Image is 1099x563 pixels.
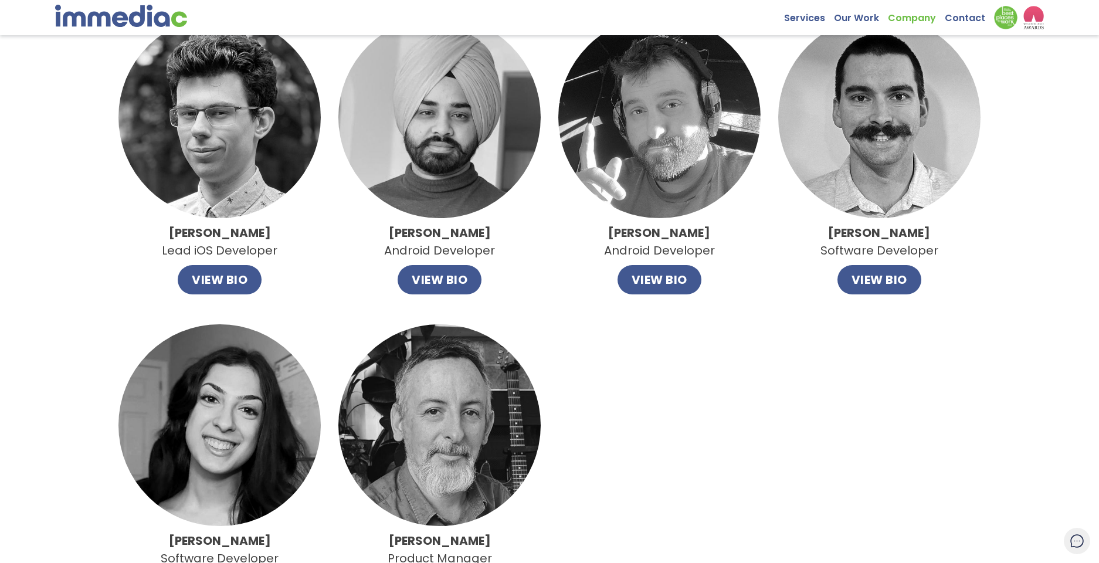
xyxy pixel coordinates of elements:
strong: [PERSON_NAME] [389,533,491,549]
button: VIEW BIO [837,265,921,294]
img: immediac [55,5,187,27]
img: BrianPhoto.jpg [338,324,541,527]
p: Android Developer [384,224,495,259]
button: VIEW BIO [618,265,701,294]
a: Contact [945,6,994,24]
p: Lead iOS Developer [162,224,277,259]
button: VIEW BIO [178,265,262,294]
strong: [PERSON_NAME] [169,225,271,241]
img: Alex.jpg [118,16,321,219]
img: Nick.jpg [558,16,761,219]
p: Android Developer [604,224,715,259]
strong: [PERSON_NAME] [389,225,491,241]
strong: [PERSON_NAME] [169,533,271,549]
p: Software Developer [820,224,938,259]
strong: [PERSON_NAME] [608,225,710,241]
a: Company [888,6,945,24]
img: AnastasiyaGurevich.jpg [118,324,321,527]
strong: [PERSON_NAME] [828,225,930,241]
img: MattPhoto.jpg [778,16,981,219]
a: Services [784,6,834,24]
img: logo2_wea_nobg.webp [1023,6,1044,29]
a: Our Work [834,6,888,24]
img: Balljeet.jpg [338,16,541,219]
button: VIEW BIO [398,265,481,294]
img: Down [994,6,1017,29]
